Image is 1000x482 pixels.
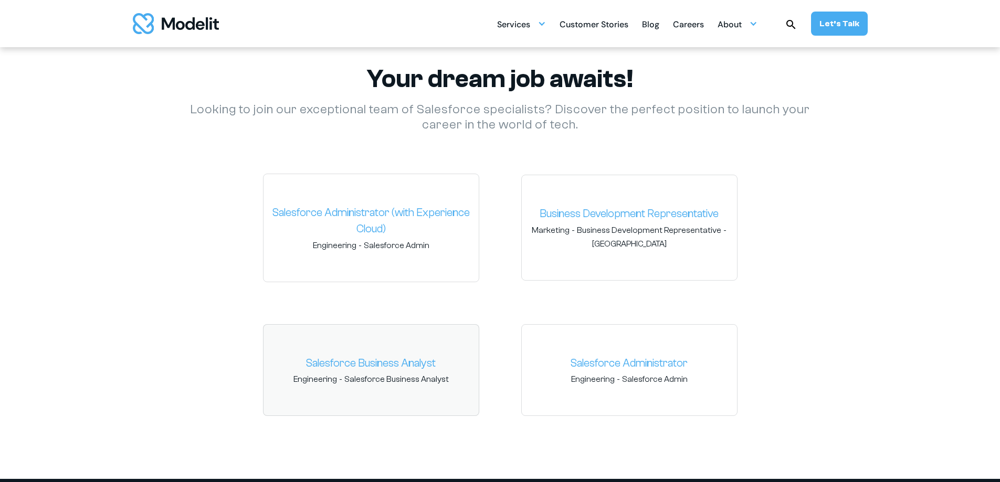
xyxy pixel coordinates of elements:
span: Engineering [571,373,615,385]
a: Let’s Talk [811,12,868,36]
a: Business Development Representative [530,206,729,222]
span: Engineering [293,373,337,385]
div: Services [497,14,546,34]
div: Blog [642,15,659,36]
div: Services [497,15,530,36]
span: - - [530,224,729,250]
span: - [272,373,470,385]
div: Customer Stories [560,15,628,36]
span: - [272,240,470,251]
a: home [133,13,219,34]
p: Looking to join our exceptional team of Salesforce specialists? Discover the perfect position to ... [175,102,826,133]
span: Salesforce Admin [364,240,429,251]
a: Customer Stories [560,14,628,34]
span: Salesforce Business Analyst [344,373,449,385]
span: Business Development Representative [577,224,721,236]
span: [GEOGRAPHIC_DATA] [592,238,667,250]
a: Salesforce Administrator (with Experience Cloud) [272,205,470,238]
span: Salesforce Admin [622,373,688,385]
div: Careers [673,15,704,36]
img: modelit logo [133,13,219,34]
span: - [530,373,729,385]
span: Marketing [532,224,570,236]
div: About [718,14,757,34]
a: Blog [642,14,659,34]
a: Salesforce Administrator [530,355,729,372]
a: Salesforce Business Analyst [272,355,470,372]
div: About [718,15,742,36]
span: Engineering [313,240,356,251]
h2: Your dream job awaits! [175,64,826,94]
a: Careers [673,14,704,34]
div: Let’s Talk [819,18,859,29]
